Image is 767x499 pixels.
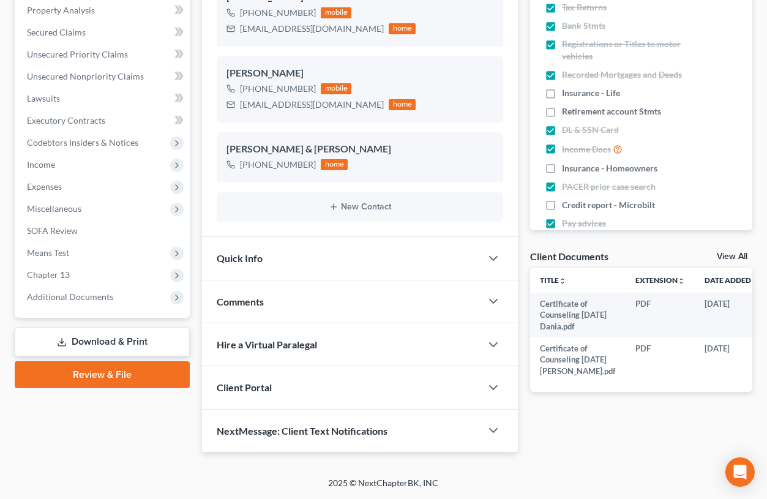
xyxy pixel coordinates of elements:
[217,381,272,393] span: Client Portal
[562,162,657,174] span: Insurance - Homeowners
[562,143,611,156] span: Income Docs
[27,291,113,302] span: Additional Documents
[27,71,144,81] span: Unsecured Nonpriority Claims
[530,337,626,382] td: Certificate of Counseling [DATE] [PERSON_NAME].pdf
[15,361,190,388] a: Review & File
[27,5,95,15] span: Property Analysis
[530,293,626,337] td: Certificate of Counseling [DATE] Dania.pdf
[389,99,416,110] div: home
[321,83,351,94] div: mobile
[705,276,760,285] a: Date Added expand_more
[562,199,655,211] span: Credit report - Microbilt
[17,88,190,110] a: Lawsuits
[562,1,607,13] span: Tax Returns
[626,337,695,382] td: PDF
[27,115,105,126] span: Executory Contracts
[240,83,316,95] div: [PHONE_NUMBER]
[562,217,606,230] span: Pay advices
[35,477,733,499] div: 2025 © NextChapterBK, INC
[725,457,755,487] div: Open Intercom Messenger
[562,20,605,32] span: Bank Stmts
[562,124,619,136] span: DL & SSN Card
[27,181,62,192] span: Expenses
[530,250,608,263] div: Client Documents
[626,293,695,337] td: PDF
[562,87,620,99] span: Insurance - Life
[559,277,566,285] i: unfold_more
[17,110,190,132] a: Executory Contracts
[540,276,566,285] a: Titleunfold_more
[27,159,55,170] span: Income
[27,137,138,148] span: Codebtors Insiders & Notices
[240,99,384,111] div: [EMAIL_ADDRESS][DOMAIN_NAME]
[27,247,69,258] span: Means Test
[321,7,351,18] div: mobile
[217,425,387,437] span: NextMessage: Client Text Notifications
[717,252,747,261] a: View All
[562,105,661,118] span: Retirement account Stmts
[562,38,686,62] span: Registrations or Titles to motor vehicles
[321,159,348,170] div: home
[678,277,685,285] i: unfold_more
[240,7,316,19] div: [PHONE_NUMBER]
[226,142,493,157] div: [PERSON_NAME] & [PERSON_NAME]
[17,66,190,88] a: Unsecured Nonpriority Claims
[217,339,317,350] span: Hire a Virtual Paralegal
[240,23,384,35] div: [EMAIL_ADDRESS][DOMAIN_NAME]
[27,203,81,214] span: Miscellaneous
[217,296,264,307] span: Comments
[562,69,682,81] span: Recorded Mortgages and Deeds
[389,23,416,34] div: home
[217,252,263,264] span: Quick Info
[635,276,685,285] a: Extensionunfold_more
[17,220,190,242] a: SOFA Review
[27,49,128,59] span: Unsecured Priority Claims
[27,225,78,236] span: SOFA Review
[226,202,493,212] button: New Contact
[226,66,493,81] div: [PERSON_NAME]
[27,269,70,280] span: Chapter 13
[27,27,86,37] span: Secured Claims
[17,43,190,66] a: Unsecured Priority Claims
[27,93,60,103] span: Lawsuits
[562,181,656,193] span: PACER prior case search
[240,159,316,171] div: [PHONE_NUMBER]
[17,21,190,43] a: Secured Claims
[15,328,190,356] a: Download & Print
